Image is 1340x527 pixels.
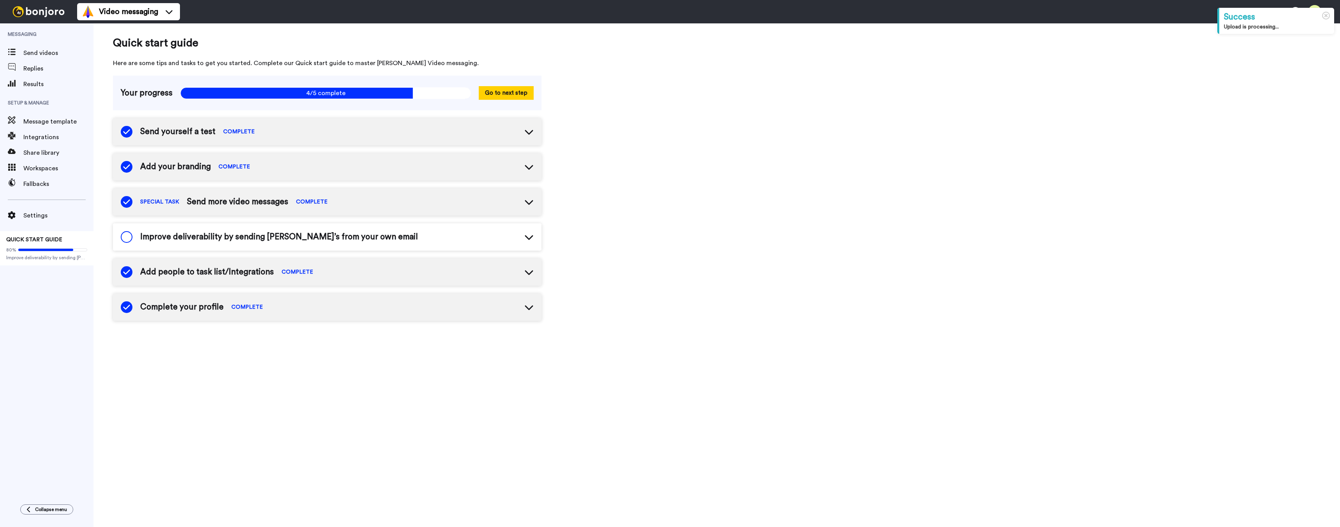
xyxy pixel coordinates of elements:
span: COMPLETE [231,303,263,311]
span: Video messaging [99,6,158,17]
span: Complete your profile [140,301,224,313]
span: Results [23,80,93,89]
span: Improve deliverability by sending [PERSON_NAME]’s from your own email [6,255,87,261]
span: Quick start guide [113,35,541,51]
span: Here are some tips and tasks to get you started. Complete our Quick start guide to master [PERSON... [113,58,541,68]
span: Replies [23,64,93,73]
div: Success [1224,11,1329,23]
img: vm-color.svg [82,5,94,18]
span: Add your branding [140,161,211,173]
span: COMPLETE [296,198,328,206]
span: Send more video messages [187,196,288,208]
span: Add people to task list/Integrations [140,266,274,278]
button: Go to next step [479,86,534,100]
div: Upload is processing... [1224,23,1329,31]
span: Send videos [23,48,93,58]
span: Integrations [23,133,93,142]
span: COMPLETE [282,268,313,276]
span: 80% [6,247,16,253]
span: Workspaces [23,164,93,173]
button: Collapse menu [20,504,73,515]
span: 4/5 complete [180,87,471,99]
span: COMPLETE [219,163,250,171]
span: Improve deliverability by sending [PERSON_NAME]’s from your own email [140,231,418,243]
span: Fallbacks [23,179,93,189]
span: Your progress [121,87,173,99]
img: bj-logo-header-white.svg [9,6,68,17]
span: Settings [23,211,93,220]
span: Message template [23,117,93,126]
span: Send yourself a test [140,126,215,138]
span: Collapse menu [35,506,67,513]
span: COMPLETE [223,128,255,136]
span: QUICK START GUIDE [6,237,62,242]
span: Share library [23,148,93,157]
span: SPECIAL TASK [140,198,179,206]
